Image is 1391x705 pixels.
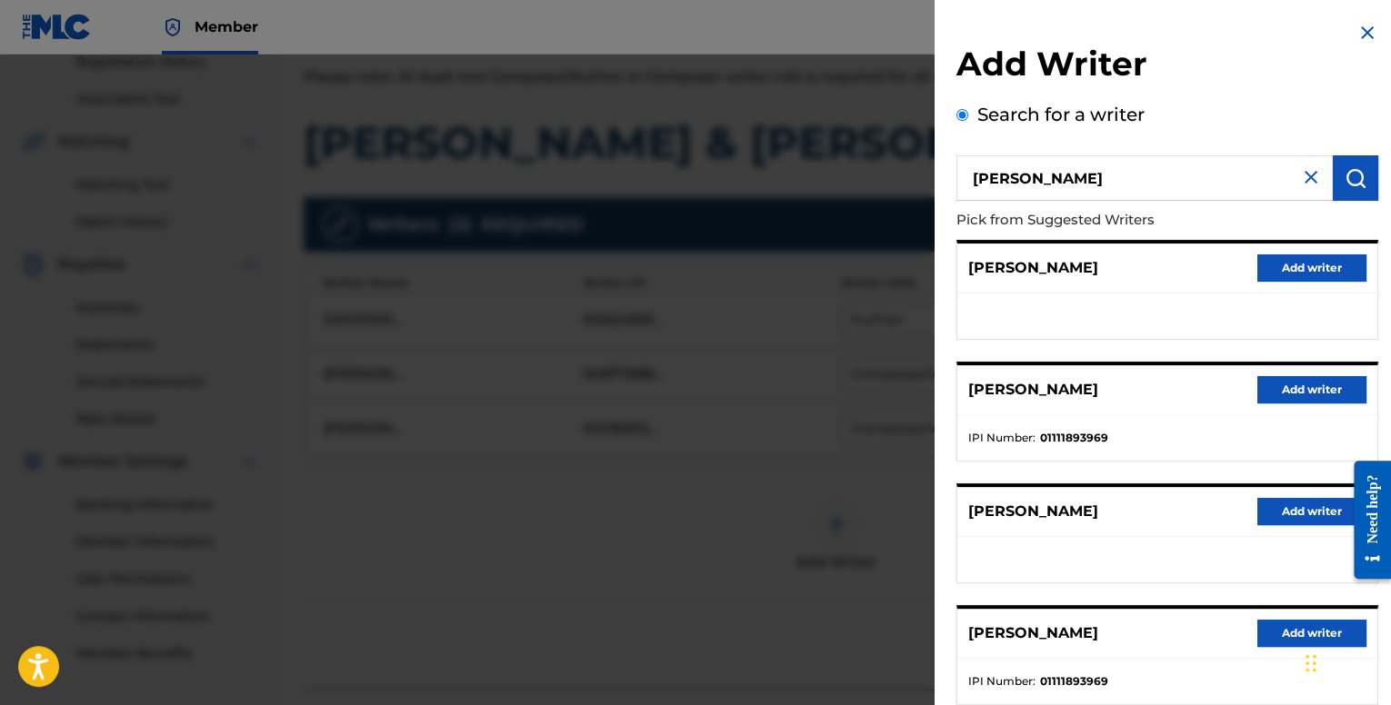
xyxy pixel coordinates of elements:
[1340,446,1391,592] iframe: Resource Center
[1257,376,1366,403] button: Add writer
[22,14,92,40] img: MLC Logo
[1300,618,1391,705] iframe: Chat Widget
[956,201,1275,240] p: Pick from Suggested Writers
[195,16,258,37] span: Member
[956,44,1378,90] h2: Add Writer
[162,16,184,38] img: Top Rightsholder
[1040,673,1108,690] strong: 01111893969
[1300,166,1322,188] img: close
[968,430,1036,446] span: IPI Number :
[1257,620,1366,647] button: Add writer
[968,622,1098,644] p: [PERSON_NAME]
[1257,254,1366,282] button: Add writer
[968,379,1098,401] p: [PERSON_NAME]
[956,155,1333,201] input: Search writer's name or IPI Number
[968,501,1098,522] p: [PERSON_NAME]
[1306,636,1316,690] div: Slepen
[1345,167,1366,189] img: Search Works
[1300,618,1391,705] div: Chatwidget
[1040,430,1108,446] strong: 01111893969
[977,104,1145,125] label: Search for a writer
[968,673,1036,690] span: IPI Number :
[1257,498,1366,525] button: Add writer
[968,257,1098,279] p: [PERSON_NAME]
